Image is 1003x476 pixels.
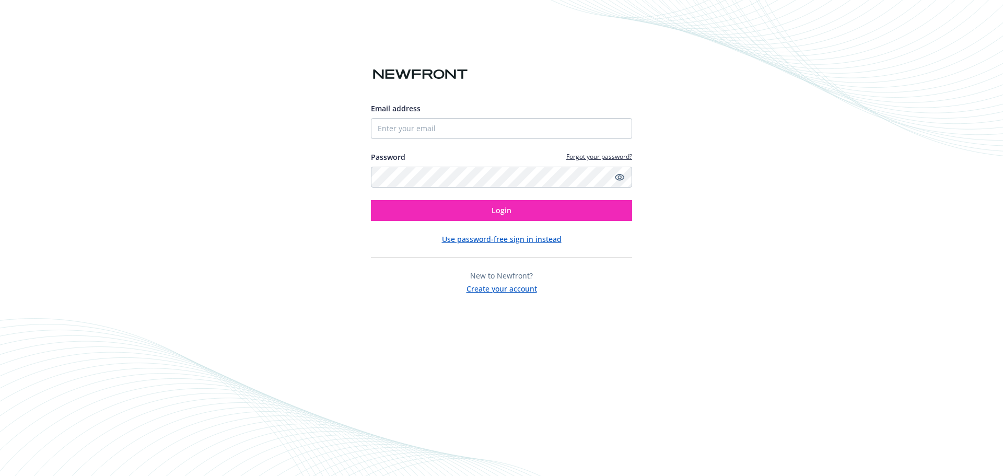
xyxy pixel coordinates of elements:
[371,118,632,139] input: Enter your email
[466,281,537,294] button: Create your account
[613,171,626,183] a: Show password
[371,65,470,84] img: Newfront logo
[371,152,405,162] label: Password
[492,205,511,215] span: Login
[442,234,562,245] button: Use password-free sign in instead
[371,103,421,113] span: Email address
[470,271,533,281] span: New to Newfront?
[371,200,632,221] button: Login
[566,152,632,161] a: Forgot your password?
[371,167,632,188] input: Enter your password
